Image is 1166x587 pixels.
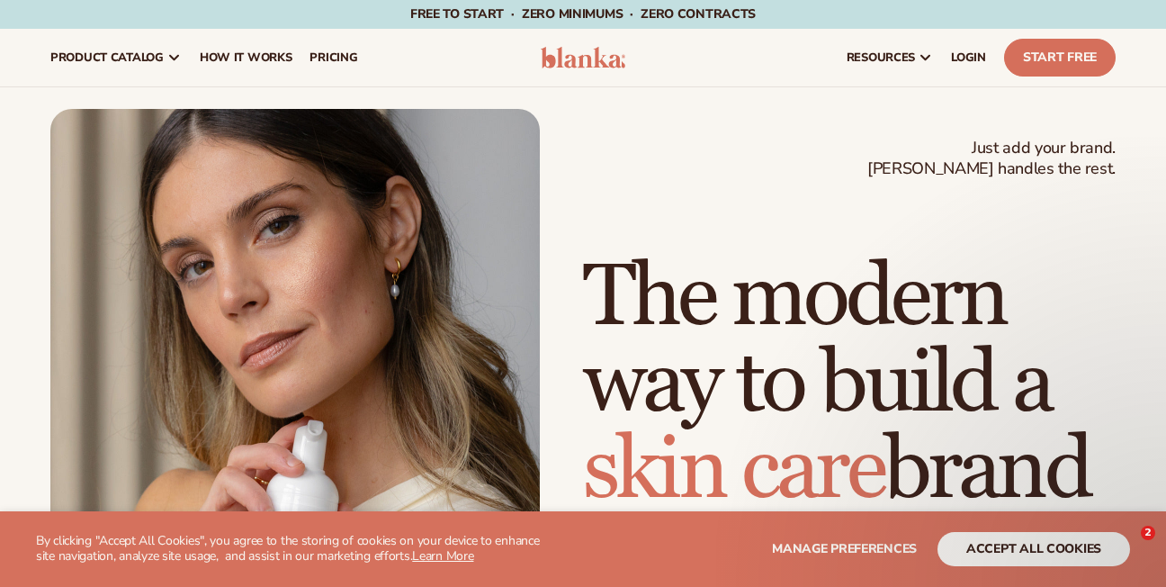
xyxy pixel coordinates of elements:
[412,547,473,564] a: Learn More
[772,540,917,557] span: Manage preferences
[41,29,191,86] a: product catalog
[300,29,366,86] a: pricing
[583,418,883,523] span: skin care
[50,50,164,65] span: product catalog
[951,50,986,65] span: LOGIN
[1004,39,1116,77] a: Start Free
[583,255,1116,514] h1: The modern way to build a brand
[772,532,917,566] button: Manage preferences
[191,29,301,86] a: How It Works
[838,29,942,86] a: resources
[200,50,292,65] span: How It Works
[847,50,915,65] span: resources
[36,534,553,564] p: By clicking "Accept All Cookies", you agree to the storing of cookies on your device to enhance s...
[309,50,357,65] span: pricing
[1104,526,1147,569] iframe: Intercom live chat
[937,532,1130,566] button: accept all cookies
[410,5,756,23] span: Free to start · ZERO minimums · ZERO contracts
[1141,526,1155,540] span: 2
[867,138,1116,180] span: Just add your brand. [PERSON_NAME] handles the rest.
[541,47,625,68] img: logo
[942,29,995,86] a: LOGIN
